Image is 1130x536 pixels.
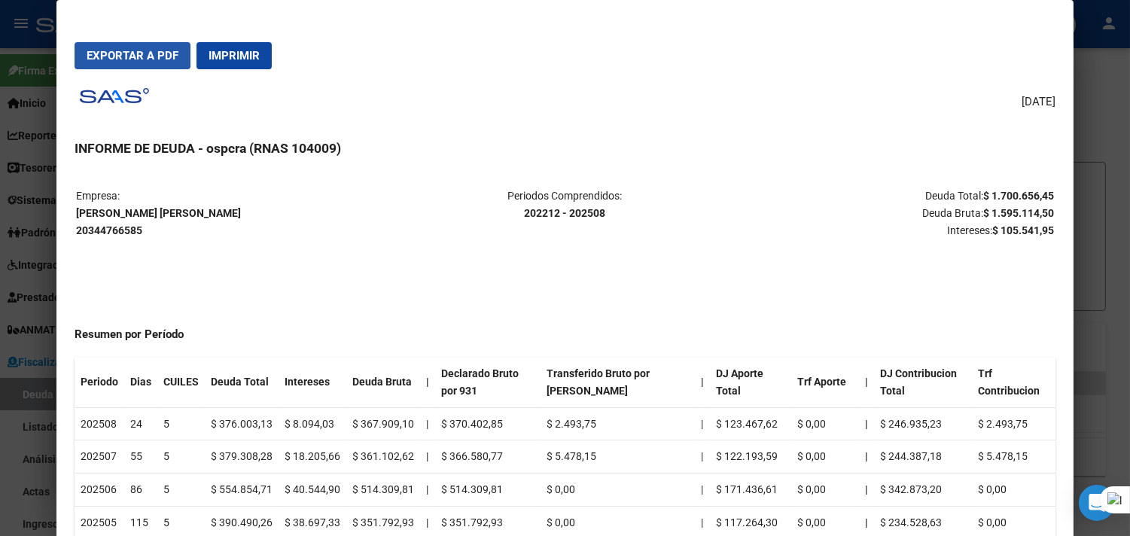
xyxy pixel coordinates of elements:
td: $ 514.309,81 [346,474,420,507]
td: $ 18.205,66 [279,440,346,474]
td: $ 0,00 [541,474,695,507]
td: | [695,474,710,507]
td: $ 376.003,13 [205,407,279,440]
p: Periodos Comprendidos: [403,187,728,222]
td: 202506 [75,474,124,507]
td: $ 0,00 [791,440,859,474]
button: Imprimir [196,42,272,69]
td: $ 5.478,15 [972,440,1055,474]
td: $ 246.935,23 [874,407,972,440]
th: Periodo [75,358,124,407]
td: $ 8.094,03 [279,407,346,440]
td: 5 [157,407,205,440]
td: 5 [157,474,205,507]
th: | [420,358,435,407]
strong: [PERSON_NAME] [PERSON_NAME] 20344766585 [76,207,241,236]
th: DJ Aporte Total [710,358,791,407]
td: 202508 [75,407,124,440]
td: | [695,440,710,474]
h3: INFORME DE DEUDA - ospcra (RNAS 104009) [75,139,1055,158]
th: | [859,358,874,407]
span: Exportar a PDF [87,49,178,62]
td: 202507 [75,440,124,474]
h4: Resumen por Período [75,326,1055,343]
th: | [859,474,874,507]
td: $ 244.387,18 [874,440,972,474]
td: | [420,440,435,474]
td: | [420,474,435,507]
td: $ 0,00 [791,407,859,440]
p: Deuda Total: Deuda Bruta: Intereses: [729,187,1054,239]
td: $ 2.493,75 [541,407,695,440]
th: Dias [124,358,157,407]
strong: $ 1.700.656,45 [983,190,1054,202]
td: $ 554.854,71 [205,474,279,507]
th: Deuda Bruta [346,358,420,407]
strong: $ 1.595.114,50 [983,207,1054,219]
td: $ 5.478,15 [541,440,695,474]
th: | [859,407,874,440]
button: Exportar a PDF [75,42,190,69]
td: $ 123.467,62 [710,407,791,440]
td: $ 171.436,61 [710,474,791,507]
td: | [695,407,710,440]
td: $ 367.909,10 [346,407,420,440]
td: $ 366.580,77 [435,440,541,474]
span: [DATE] [1022,93,1055,111]
th: CUILES [157,358,205,407]
td: $ 361.102,62 [346,440,420,474]
strong: 202212 - 202508 [524,207,605,219]
td: $ 514.309,81 [435,474,541,507]
strong: $ 105.541,95 [992,224,1054,236]
th: Transferido Bruto por [PERSON_NAME] [541,358,695,407]
th: Deuda Total [205,358,279,407]
td: $ 379.308,28 [205,440,279,474]
td: 86 [124,474,157,507]
td: 24 [124,407,157,440]
td: $ 40.544,90 [279,474,346,507]
th: | [695,358,710,407]
th: Trf Contribucion [972,358,1055,407]
th: Intereses [279,358,346,407]
th: DJ Contribucion Total [874,358,972,407]
td: 55 [124,440,157,474]
td: | [420,407,435,440]
td: $ 342.873,20 [874,474,972,507]
td: $ 122.193,59 [710,440,791,474]
td: $ 0,00 [972,474,1055,507]
td: 5 [157,440,205,474]
div: Open Intercom Messenger [1079,485,1115,521]
td: $ 0,00 [791,474,859,507]
td: $ 2.493,75 [972,407,1055,440]
th: Trf Aporte [791,358,859,407]
th: | [859,440,874,474]
p: Empresa: [76,187,401,239]
th: Declarado Bruto por 931 [435,358,541,407]
td: $ 370.402,85 [435,407,541,440]
span: Imprimir [209,49,260,62]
